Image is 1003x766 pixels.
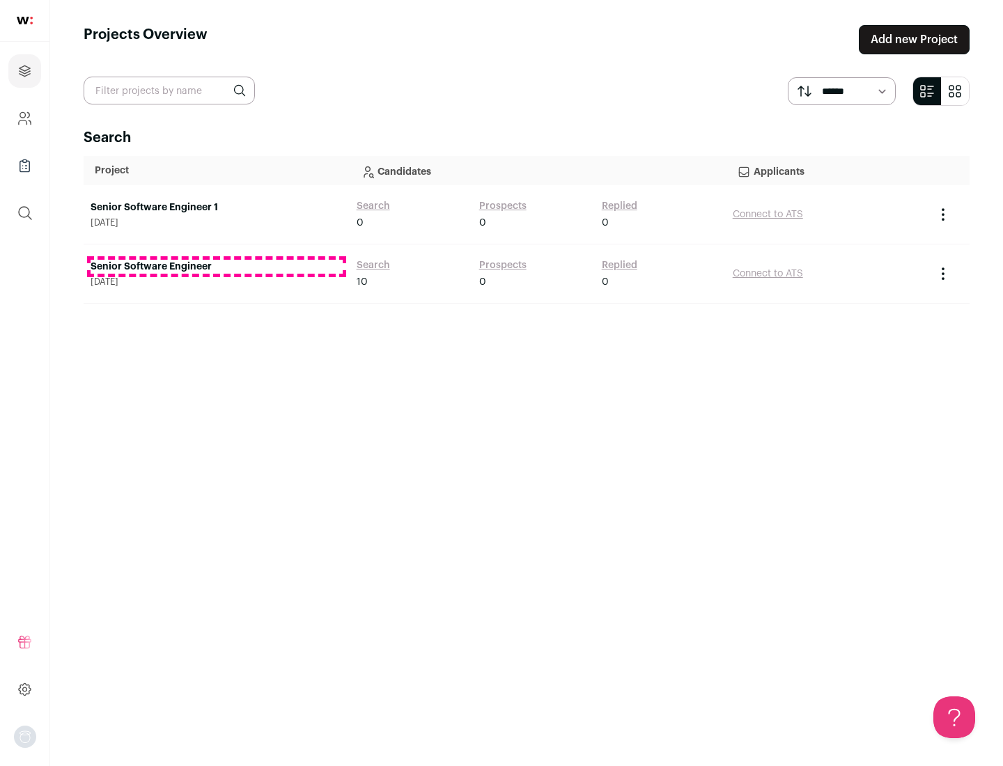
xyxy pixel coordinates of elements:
[602,275,609,289] span: 0
[357,275,368,289] span: 10
[8,102,41,135] a: Company and ATS Settings
[91,201,343,214] a: Senior Software Engineer 1
[733,269,803,279] a: Connect to ATS
[479,258,527,272] a: Prospects
[357,199,390,213] a: Search
[8,54,41,88] a: Projects
[357,258,390,272] a: Search
[8,149,41,182] a: Company Lists
[602,258,637,272] a: Replied
[479,275,486,289] span: 0
[84,128,970,148] h2: Search
[84,25,208,54] h1: Projects Overview
[91,260,343,274] a: Senior Software Engineer
[84,77,255,104] input: Filter projects by name
[361,157,715,185] p: Candidates
[933,696,975,738] iframe: Toggle Customer Support
[479,216,486,230] span: 0
[859,25,970,54] a: Add new Project
[737,157,917,185] p: Applicants
[14,726,36,748] img: nopic.png
[602,199,637,213] a: Replied
[17,17,33,24] img: wellfound-shorthand-0d5821cbd27db2630d0214b213865d53afaa358527fdda9d0ea32b1df1b89c2c.svg
[14,726,36,748] button: Open dropdown
[602,216,609,230] span: 0
[357,216,364,230] span: 0
[935,265,951,282] button: Project Actions
[479,199,527,213] a: Prospects
[935,206,951,223] button: Project Actions
[91,276,343,288] span: [DATE]
[733,210,803,219] a: Connect to ATS
[91,217,343,228] span: [DATE]
[95,164,339,178] p: Project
